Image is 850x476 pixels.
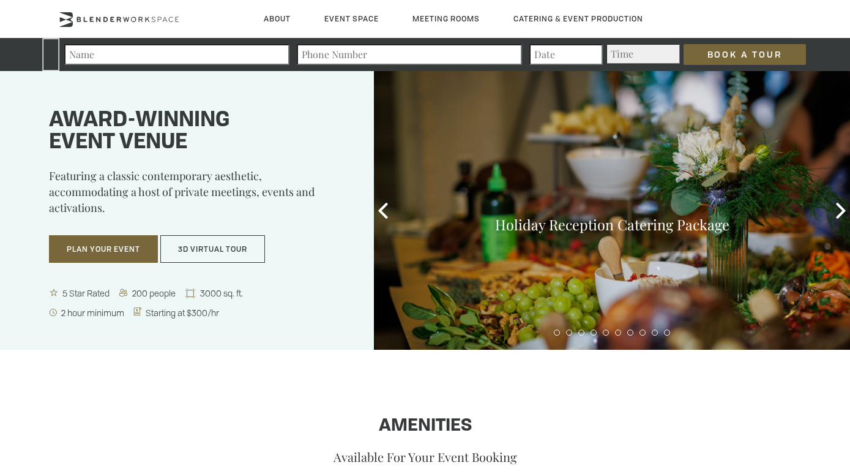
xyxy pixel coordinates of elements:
[49,110,343,154] h1: Award-winning event venue
[64,44,289,65] input: Name
[58,448,792,465] p: Available For Your Event Booking
[49,168,343,224] p: Featuring a classic contemporary aesthetic, accommodating a host of private meetings, events and ...
[198,287,247,299] span: 3000 sq. ft.
[59,307,128,319] span: 2 hour minimum
[58,417,792,436] h1: Amenities
[495,215,729,234] a: Holiday Reception Catering Package
[160,235,265,263] button: 3D Virtual Tour
[60,287,113,299] span: 5 Star Rated
[49,235,158,263] button: Plan Your Event
[684,44,806,65] input: Book a Tour
[143,307,223,319] span: Starting at $300/hr
[130,287,179,299] span: 200 people
[529,44,603,65] input: Date
[297,44,522,65] input: Phone Number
